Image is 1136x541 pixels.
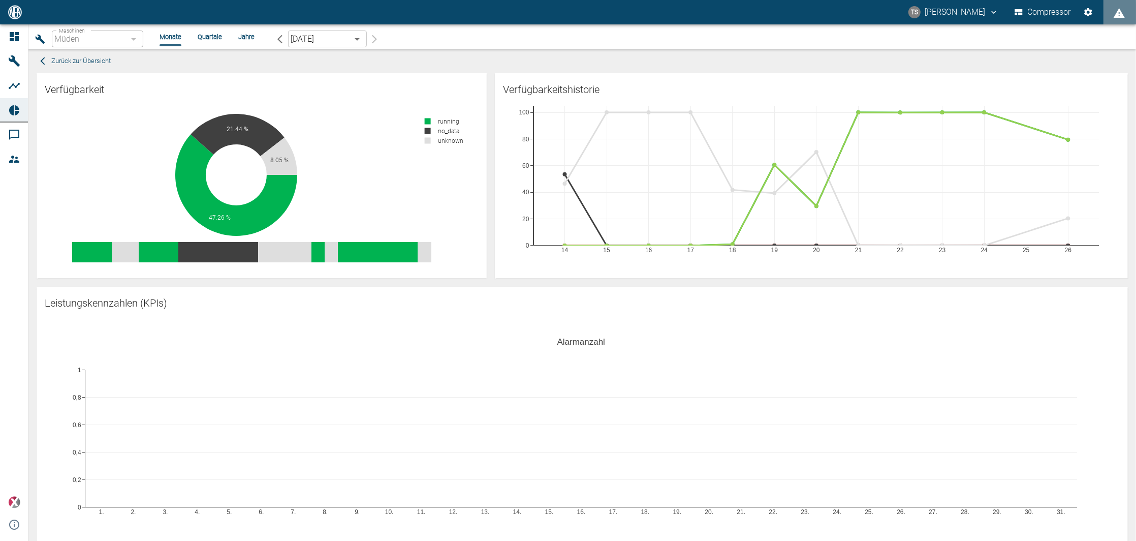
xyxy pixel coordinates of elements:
div: [DATE] [288,31,367,47]
div: TS [908,6,921,18]
li: Jahre [238,32,255,42]
div: Müden [52,31,143,47]
button: Einstellungen [1079,3,1097,21]
li: Monate [160,32,181,42]
span: Maschinen [59,27,85,34]
img: logo [7,5,23,19]
div: Leistungskennzahlen (KPIs) [45,295,1120,311]
li: Quartale [198,32,222,42]
div: Verfügbarkeitshistorie [503,81,1120,98]
div: Verfügbarkeit [45,81,479,98]
span: Zurück zur Übersicht [51,55,111,67]
button: arrow-back [271,31,288,47]
button: Zurück zur Übersicht [37,53,113,69]
button: Compressor [1013,3,1073,21]
button: timo.streitbuerger@arcanum-energy.de [907,3,1000,21]
img: Xplore Logo [8,496,20,508]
